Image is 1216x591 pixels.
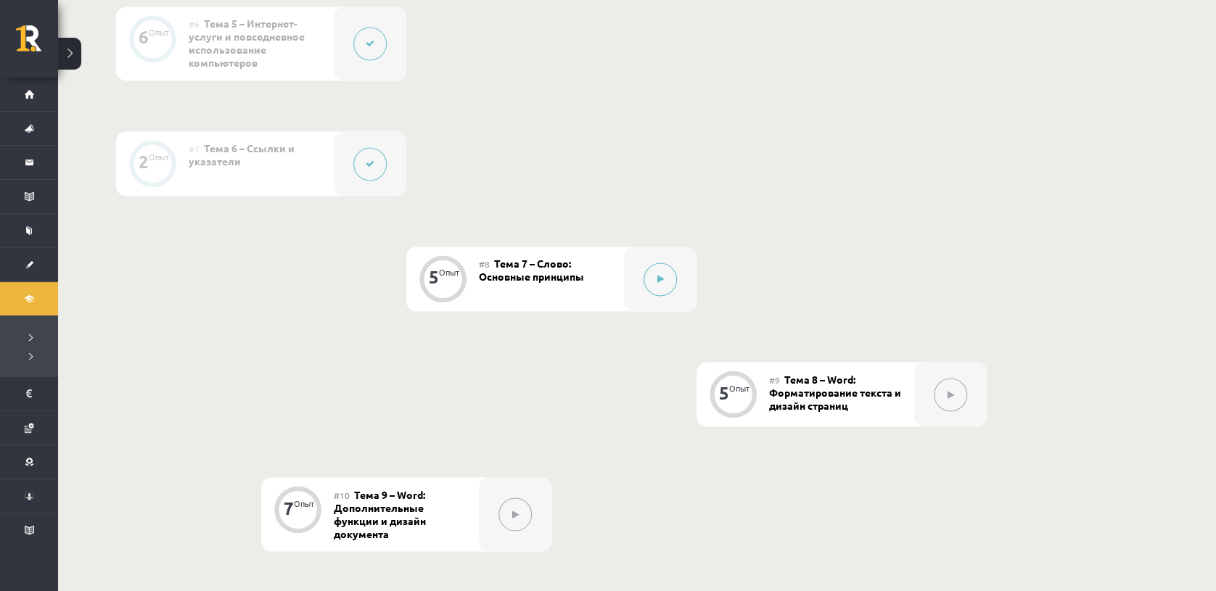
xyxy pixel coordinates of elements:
[139,30,149,44] div: 6
[189,143,200,154] span: #7
[769,373,780,385] span: #9
[149,28,169,36] div: Опыт
[189,17,305,69] span: Тема 5 – Интернет-услуги и повседневное использование компьютеров
[294,499,314,507] div: Опыт
[149,153,169,161] div: Опыт
[334,489,350,500] span: #10
[729,384,749,392] div: Опыт
[16,25,58,62] a: Rīgas 1. Tālmācības vidusskola
[719,386,729,399] div: 5
[334,487,426,540] span: Тема 9 – Word: Дополнительные функции и дизайн документа
[479,258,490,270] span: #8
[139,155,149,168] div: 2
[189,18,200,30] span: #6
[189,141,295,168] span: Тема 6 – Ссылки и указатели
[429,270,439,284] div: 5
[284,501,294,514] div: 7
[439,268,459,276] div: Опыт
[479,257,584,283] span: Тема 7 – Слово: Основные принципы
[769,372,901,411] span: Тема 8 – Word: Форматирование текста и дизайн страниц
